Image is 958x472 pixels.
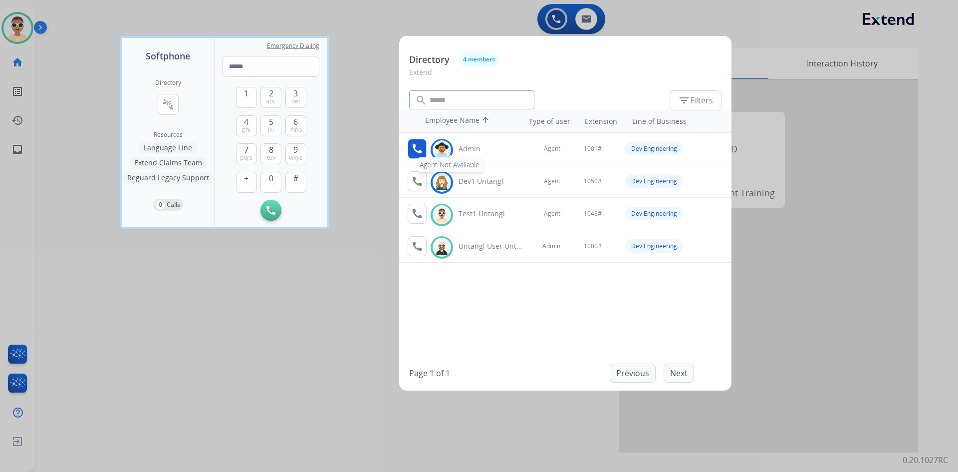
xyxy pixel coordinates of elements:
p: Directory [409,53,450,66]
img: avatar [435,240,449,255]
button: 2abc [260,87,281,108]
mat-icon: call [411,240,423,252]
span: wxyz [289,154,302,162]
mat-icon: filter_list [678,94,690,106]
th: Extension [580,111,622,131]
span: Agent [544,145,560,153]
span: abc [266,97,276,105]
div: Untangl User Untangl [459,241,525,251]
p: 0.20.1027RC [903,454,948,466]
span: 0 [269,172,273,184]
button: 4ghi [236,115,257,136]
p: of [436,367,444,379]
span: def [291,97,300,105]
p: Page [409,367,428,379]
mat-icon: call [411,143,423,155]
button: Extend Claims Team [129,157,207,169]
span: 1001# [584,145,602,153]
button: 1 [236,87,257,108]
span: Softphone [146,49,190,63]
mat-icon: arrow_upward [479,115,491,127]
span: 6 [293,116,298,128]
button: 8tuv [260,143,281,164]
span: 1 [244,87,248,99]
span: Admin [542,242,560,250]
button: 0Calls [153,199,183,211]
span: 5 [269,116,273,128]
span: 1050# [584,177,602,185]
span: 1000# [584,242,602,250]
p: 0 [156,200,165,209]
th: Type of user [515,111,575,131]
span: Agent [544,210,560,218]
th: Employee Name [420,110,510,132]
span: ghi [242,126,250,134]
span: jkl [268,126,274,134]
img: avatar [435,207,449,223]
button: + [236,172,257,193]
span: 8 [269,144,273,156]
div: Agent Not Available. [417,157,483,172]
h2: Directory [155,79,181,87]
img: avatar [435,175,449,190]
span: + [244,172,248,184]
button: 0 [260,172,281,193]
span: 9 [293,144,298,156]
p: Calls [167,200,180,209]
th: Line of Business [627,111,726,131]
button: 7pqrs [236,143,257,164]
mat-icon: call [411,208,423,220]
mat-icon: search [415,94,427,106]
button: 9wxyz [285,143,306,164]
button: Language Line [139,142,197,154]
span: 1048# [584,210,602,218]
span: Emergency Dialing [267,42,319,50]
div: Dev Engineering [625,174,683,188]
button: Filters [670,90,721,110]
span: Resources [154,131,183,139]
div: Admin [459,144,525,154]
button: 6mno [285,115,306,136]
p: Extend [409,67,721,85]
mat-icon: connect_without_contact [162,98,174,110]
div: Dev Engineering [625,239,683,253]
img: call-button [266,206,275,215]
div: Dev Engineering [625,142,683,155]
button: 3def [285,87,306,108]
div: Dev Engineering [625,207,683,220]
span: pqrs [240,154,252,162]
span: mno [289,126,302,134]
span: 3 [293,87,298,99]
span: tuv [267,154,275,162]
img: avatar [435,142,449,158]
div: Dev1 Untangl [459,176,525,186]
span: 7 [244,144,248,156]
button: Reguard Legacy Support [122,172,214,184]
span: 4 [244,116,248,128]
div: Test1 Untangl [459,209,525,219]
mat-icon: call [411,175,423,187]
span: 2 [269,87,273,99]
span: Filters [678,94,713,106]
span: Agent [544,177,560,185]
button: 5jkl [260,115,281,136]
button: # [285,172,306,193]
button: Agent Not Available. [408,139,427,159]
span: # [293,172,298,184]
button: 4 members [460,52,498,67]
